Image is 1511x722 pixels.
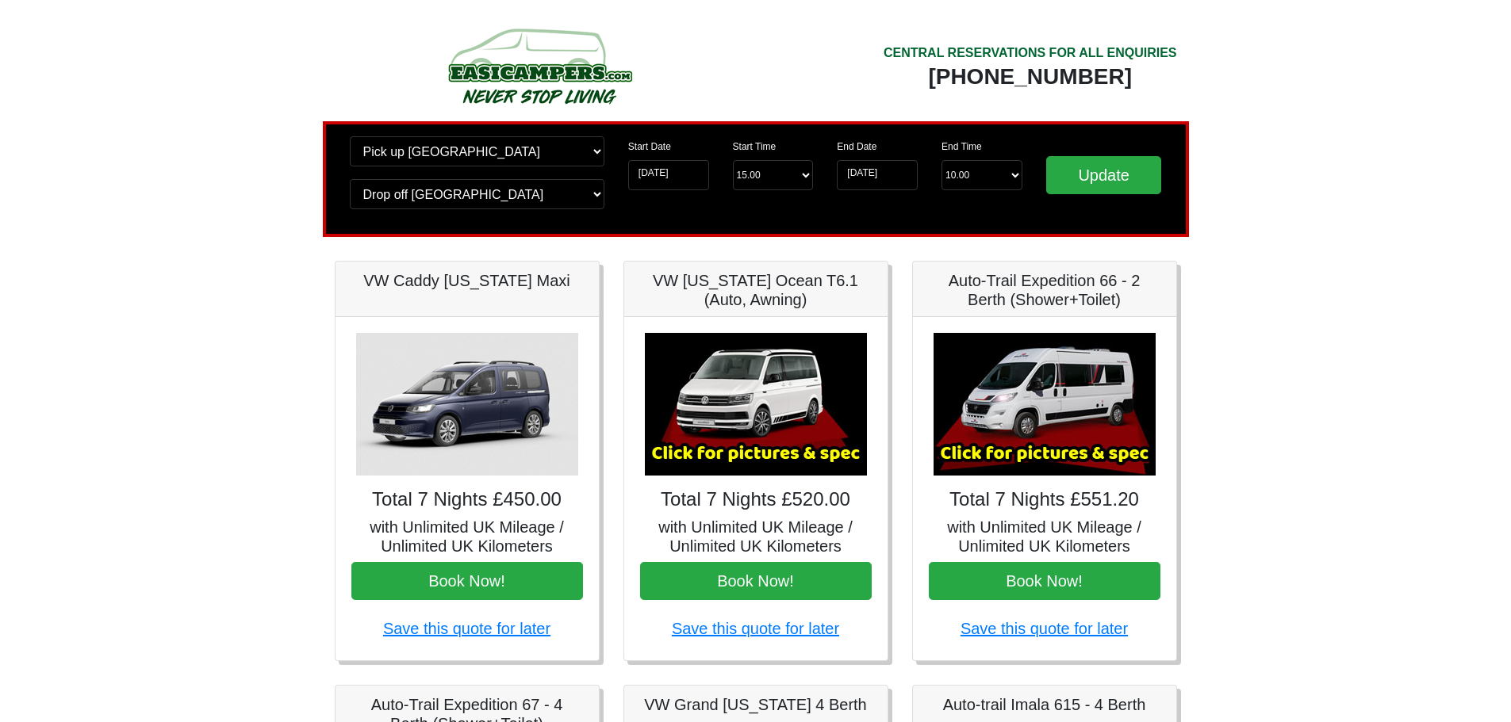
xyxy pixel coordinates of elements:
[961,620,1128,637] a: Save this quote for later
[640,562,872,600] button: Book Now!
[672,620,839,637] a: Save this quote for later
[884,63,1177,91] div: [PHONE_NUMBER]
[640,518,872,556] h5: with Unlimited UK Mileage / Unlimited UK Kilometers
[929,271,1160,309] h5: Auto-Trail Expedition 66 - 2 Berth (Shower+Toilet)
[351,488,583,511] h4: Total 7 Nights £450.00
[884,44,1177,63] div: CENTRAL RESERVATIONS FOR ALL ENQUIRIES
[356,333,578,476] img: VW Caddy California Maxi
[934,333,1156,476] img: Auto-Trail Expedition 66 - 2 Berth (Shower+Toilet)
[351,562,583,600] button: Book Now!
[628,139,671,154] label: Start Date
[733,139,777,154] label: Start Time
[640,488,872,511] h4: Total 7 Nights £520.00
[640,695,872,714] h5: VW Grand [US_STATE] 4 Berth
[628,160,709,190] input: Start Date
[645,333,867,476] img: VW California Ocean T6.1 (Auto, Awning)
[1046,156,1162,194] input: Update
[837,160,918,190] input: Return Date
[640,271,872,309] h5: VW [US_STATE] Ocean T6.1 (Auto, Awning)
[929,562,1160,600] button: Book Now!
[941,139,982,154] label: End Time
[929,695,1160,714] h5: Auto-trail Imala 615 - 4 Berth
[837,139,876,154] label: End Date
[351,271,583,290] h5: VW Caddy [US_STATE] Maxi
[929,518,1160,556] h5: with Unlimited UK Mileage / Unlimited UK Kilometers
[929,488,1160,511] h4: Total 7 Nights £551.20
[389,22,690,109] img: campers-checkout-logo.png
[383,620,550,637] a: Save this quote for later
[351,518,583,556] h5: with Unlimited UK Mileage / Unlimited UK Kilometers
